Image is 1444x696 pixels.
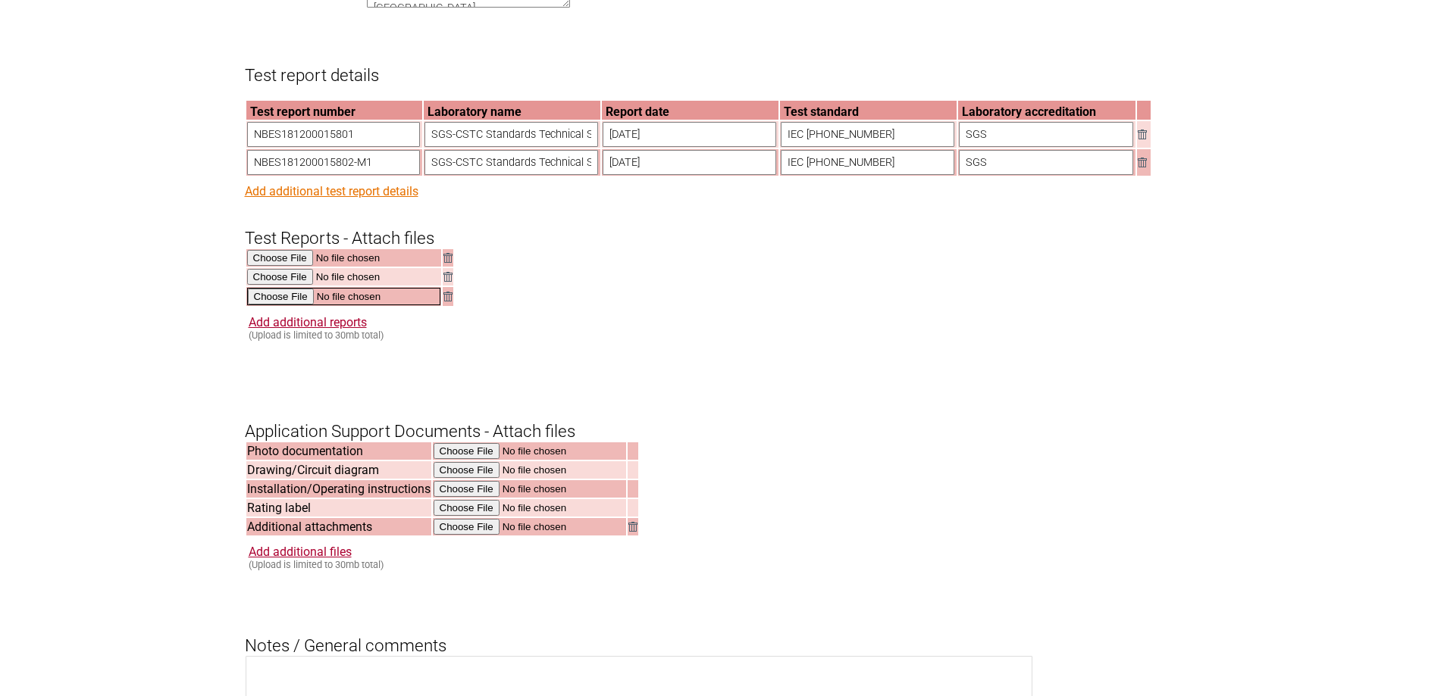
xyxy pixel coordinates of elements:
th: Laboratory name [424,101,600,120]
td: Drawing/Circuit diagram [246,461,431,479]
img: Remove [443,292,453,301]
th: Report date [602,101,778,120]
td: Installation/Operating instructions [246,480,431,498]
a: Add additional files [249,545,352,559]
td: Additional attachments [246,518,431,535]
th: Test standard [780,101,957,120]
small: (Upload is limited to 30mb total) [249,559,384,570]
th: Laboratory accreditation [958,101,1135,120]
img: Remove [628,522,637,532]
small: (Upload is limited to 30mb total) [249,329,384,341]
h3: Test Reports - Attach files [245,203,1200,248]
td: Photo documentation [246,442,431,460]
td: Rating label [246,499,431,517]
h3: Notes / General comments [245,610,1200,656]
a: Add additional test report details [245,184,418,198]
img: Remove [1138,158,1147,167]
h3: Test report details [245,39,1200,85]
img: Remove [1138,130,1147,139]
th: Test report number [246,101,423,120]
img: Remove [443,272,453,282]
h3: Application Support Documents - Attach files [245,395,1200,441]
img: Remove [443,253,453,263]
a: Add additional reports [249,315,367,329]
